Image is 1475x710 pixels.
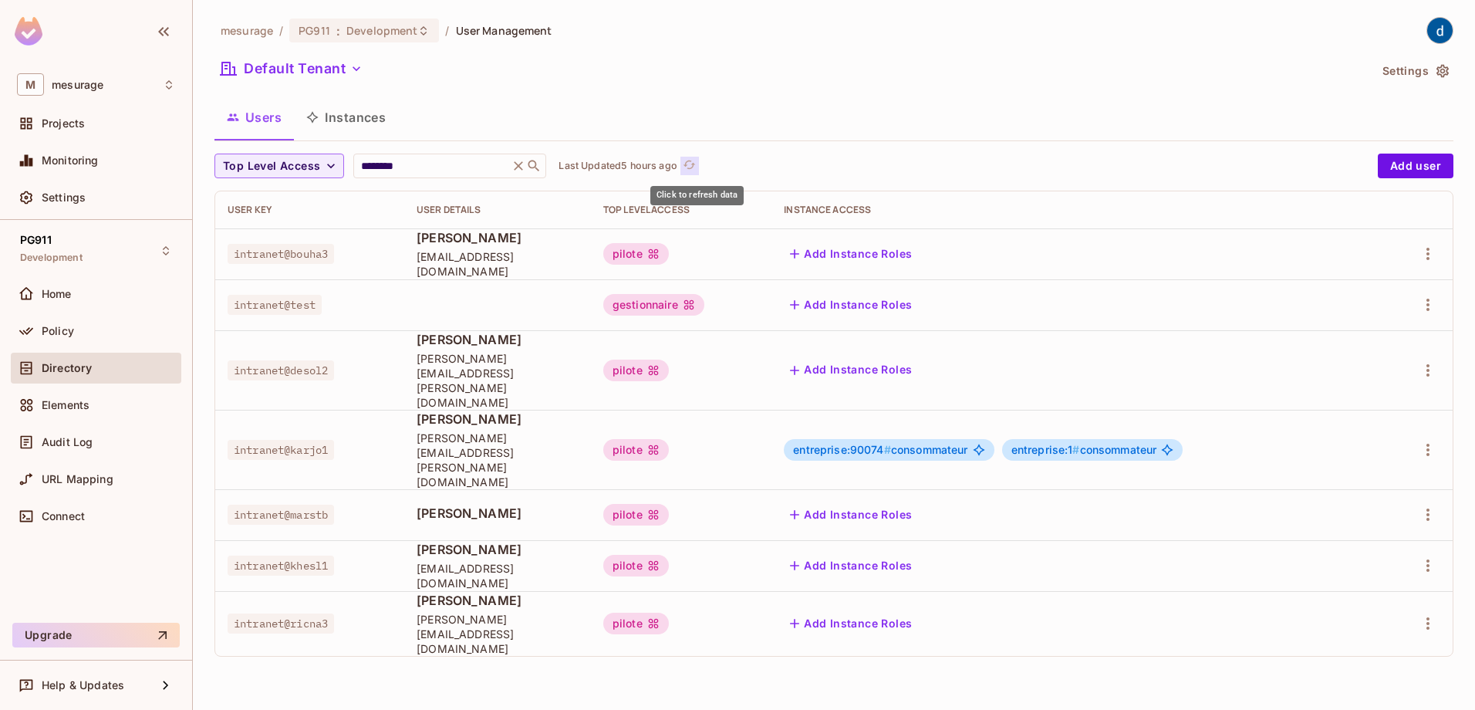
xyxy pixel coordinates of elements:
span: [PERSON_NAME] [417,505,579,522]
div: pilote [603,555,669,576]
span: [EMAIL_ADDRESS][DOMAIN_NAME] [417,249,579,279]
button: Add user [1378,154,1453,178]
span: Connect [42,510,85,522]
span: [PERSON_NAME][EMAIL_ADDRESS][DOMAIN_NAME] [417,612,579,656]
span: [EMAIL_ADDRESS][DOMAIN_NAME] [417,561,579,590]
span: # [884,443,891,456]
button: Add Instance Roles [784,292,918,317]
button: Add Instance Roles [784,242,918,266]
li: / [445,23,449,38]
button: Upgrade [12,623,180,647]
span: [PERSON_NAME] [417,331,579,348]
span: intranet@marstb [228,505,334,525]
span: Monitoring [42,154,99,167]
p: Last Updated 5 hours ago [559,160,677,172]
span: intranet@ricna3 [228,614,334,634]
span: entreprise:1 [1011,443,1080,456]
button: Add Instance Roles [784,611,918,636]
li: / [279,23,283,38]
div: User Details [417,204,579,216]
span: [PERSON_NAME][EMAIL_ADDRESS][PERSON_NAME][DOMAIN_NAME] [417,351,579,410]
span: intranet@test [228,295,322,315]
span: Settings [42,191,86,204]
span: Audit Log [42,436,93,448]
span: Elements [42,399,89,411]
button: Users [214,98,294,137]
div: pilote [603,439,669,461]
button: Settings [1376,59,1453,83]
span: Development [346,23,417,38]
span: Development [20,252,83,264]
span: consommateur [793,444,967,456]
span: URL Mapping [42,473,113,485]
span: [PERSON_NAME] [417,411,579,428]
div: Click to refresh data [650,186,744,205]
span: [PERSON_NAME] [417,541,579,558]
div: pilote [603,360,669,381]
div: User Key [228,204,392,216]
span: [PERSON_NAME] [417,592,579,609]
span: Home [42,288,72,300]
span: Directory [42,362,92,374]
span: # [1072,443,1079,456]
span: refresh [683,158,696,174]
div: Top Level Access [603,204,759,216]
span: [PERSON_NAME] [417,229,579,246]
span: intranet@desol2 [228,360,334,380]
span: Click to refresh data [677,157,699,175]
button: Add Instance Roles [784,358,918,383]
button: refresh [680,157,699,175]
span: intranet@karjo1 [228,440,334,460]
span: intranet@bouha3 [228,244,334,264]
span: : [336,25,341,37]
div: Instance Access [784,204,1369,216]
img: SReyMgAAAABJRU5ErkJggg== [15,17,42,46]
span: PG911 [20,234,52,246]
span: M [17,73,44,96]
span: intranet@khesl1 [228,556,334,576]
span: Top Level Access [223,157,320,176]
button: Instances [294,98,398,137]
div: pilote [603,613,669,634]
span: Policy [42,325,74,337]
span: [PERSON_NAME][EMAIL_ADDRESS][PERSON_NAME][DOMAIN_NAME] [417,431,579,489]
div: gestionnaire [603,294,704,316]
span: User Management [456,23,552,38]
button: Top Level Access [214,154,344,178]
span: the active workspace [221,23,273,38]
div: pilote [603,243,669,265]
button: Default Tenant [214,56,369,81]
button: Add Instance Roles [784,502,918,527]
span: Help & Updates [42,679,124,691]
span: entreprise:90074 [793,443,891,456]
button: Add Instance Roles [784,553,918,578]
span: Projects [42,117,85,130]
div: pilote [603,504,669,526]
span: PG911 [299,23,330,38]
span: consommateur [1011,444,1157,456]
img: dev 911gcl [1427,18,1453,43]
span: Workspace: mesurage [52,79,103,91]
